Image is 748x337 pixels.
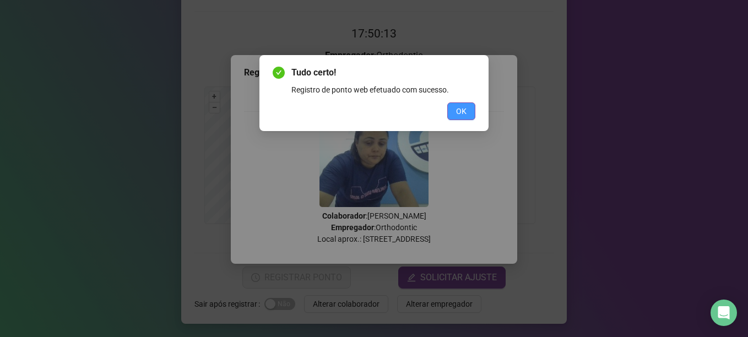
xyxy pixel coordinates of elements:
[291,66,475,79] span: Tudo certo!
[456,105,467,117] span: OK
[711,300,737,326] div: Open Intercom Messenger
[273,67,285,79] span: check-circle
[291,84,475,96] div: Registro de ponto web efetuado com sucesso.
[447,102,475,120] button: OK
